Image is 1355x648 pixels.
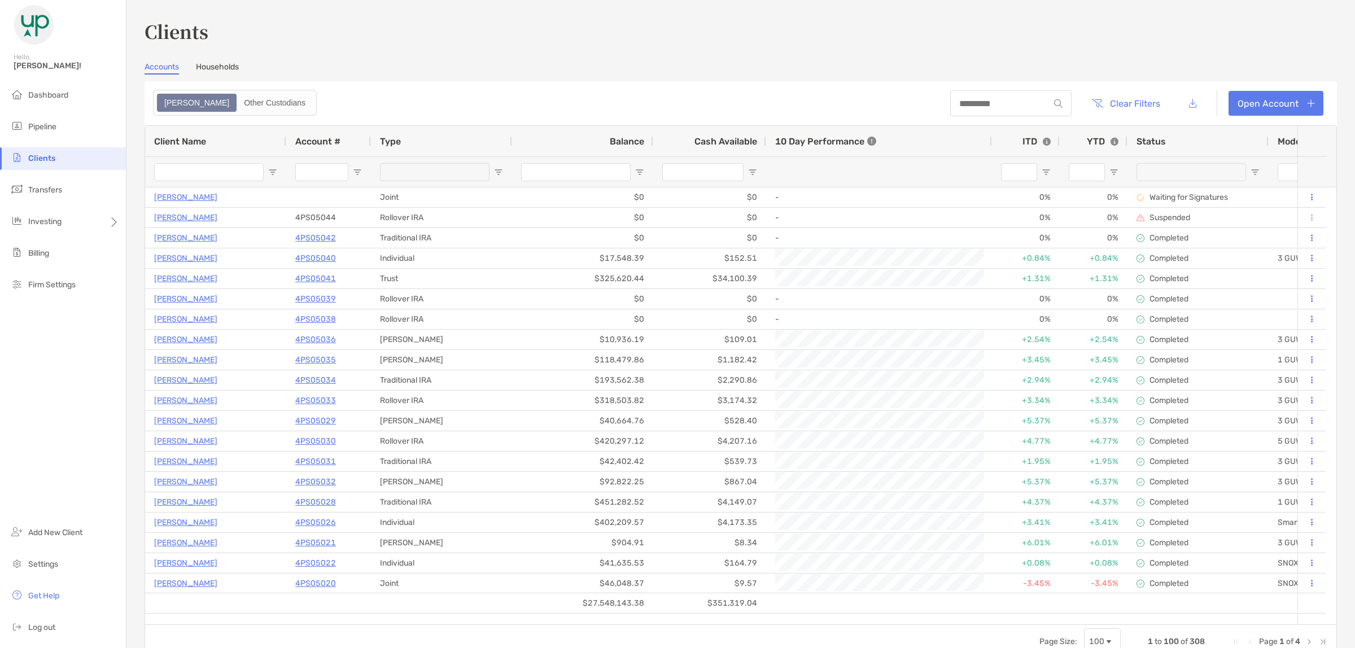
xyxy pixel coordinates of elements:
span: Client Name [154,136,206,147]
p: Suspended [1149,213,1190,222]
p: Completed [1149,518,1188,527]
div: +2.54% [1060,330,1127,349]
img: complete icon [1137,458,1144,466]
a: 4PS05040 [295,251,336,265]
button: Open Filter Menu [494,168,503,177]
p: Completed [1149,579,1188,588]
div: $867.04 [653,472,766,492]
a: [PERSON_NAME] [154,231,217,245]
img: firm-settings icon [10,277,24,291]
div: YTD [1087,136,1118,147]
span: Log out [28,623,55,632]
div: +3.45% [992,350,1060,370]
a: [PERSON_NAME] [154,190,217,204]
p: [PERSON_NAME] [154,272,217,286]
p: 4PS05029 [295,414,336,428]
span: Balance [610,136,644,147]
div: 0% [1060,208,1127,227]
div: $9.57 [653,573,766,593]
div: $0 [653,208,766,227]
div: +5.37% [992,411,1060,431]
div: Rollover IRA [371,208,512,227]
div: Other Custodians [238,95,312,111]
img: complete icon [1137,498,1144,506]
input: Balance Filter Input [521,163,631,181]
a: [PERSON_NAME] [154,393,217,408]
div: $40,664.76 [512,411,653,431]
div: 0% [1060,309,1127,329]
p: Completed [1149,396,1188,405]
div: [PERSON_NAME] [371,472,512,492]
p: 4PS05036 [295,332,336,347]
h3: Clients [145,18,1337,44]
div: $420,297.12 [512,431,653,451]
a: [PERSON_NAME] [154,373,217,387]
div: +4.37% [992,492,1060,512]
div: [PERSON_NAME] [371,411,512,431]
p: Completed [1149,375,1188,385]
div: $152.51 [653,248,766,268]
div: Rollover IRA [371,309,512,329]
span: [PERSON_NAME]! [14,61,119,71]
img: add_new_client icon [10,525,24,538]
a: [PERSON_NAME] [154,353,217,367]
div: $0 [653,228,766,248]
div: $539.73 [653,452,766,471]
div: Traditional IRA [371,492,512,512]
div: Page Size: [1039,637,1077,646]
p: [PERSON_NAME] [154,292,217,306]
a: 4PS05033 [295,393,336,408]
p: Completed [1149,416,1188,426]
span: Firm Settings [28,280,76,290]
img: complete icon [1137,356,1144,364]
input: Cash Available Filter Input [662,163,744,181]
a: 4PS05032 [295,475,336,489]
p: 4PS05044 [295,211,336,225]
div: $3,174.32 [653,391,766,410]
a: 4PS05035 [295,353,336,367]
a: [PERSON_NAME] [154,332,217,347]
a: [PERSON_NAME] [154,515,217,529]
div: $193,562.38 [512,370,653,390]
p: Waiting for Signatures [1149,192,1228,202]
div: $904.91 [512,533,653,553]
input: Client Name Filter Input [154,163,264,181]
a: [PERSON_NAME] [154,211,217,225]
div: +3.41% [1060,513,1127,532]
div: Traditional IRA [371,370,512,390]
div: 10 Day Performance [775,126,876,156]
span: Dashboard [28,90,68,100]
img: complete icon [1137,519,1144,527]
div: +0.84% [1060,248,1127,268]
img: clients icon [10,151,24,164]
button: Open Filter Menu [268,168,277,177]
button: Open Filter Menu [1251,168,1260,177]
span: Transfers [28,185,62,195]
p: 4PS05039 [295,292,336,306]
button: Open Filter Menu [353,168,362,177]
div: $42,402.42 [512,452,653,471]
a: 4PS05022 [295,556,336,570]
div: [PERSON_NAME] [371,350,512,370]
a: [PERSON_NAME] [154,434,217,448]
a: [PERSON_NAME] [154,556,217,570]
img: complete icon [1137,295,1144,303]
div: $118,479.86 [512,350,653,370]
div: $92,822.25 [512,472,653,492]
a: 4PS05038 [295,312,336,326]
div: +1.95% [1060,452,1127,471]
img: complete icon [1137,580,1144,588]
span: Clients [28,154,55,163]
a: [PERSON_NAME] [154,475,217,489]
a: 4PS05042 [295,231,336,245]
div: $34,100.39 [653,269,766,288]
div: Trust [371,269,512,288]
a: 4PS05021 [295,536,336,550]
div: $4,149.07 [653,492,766,512]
